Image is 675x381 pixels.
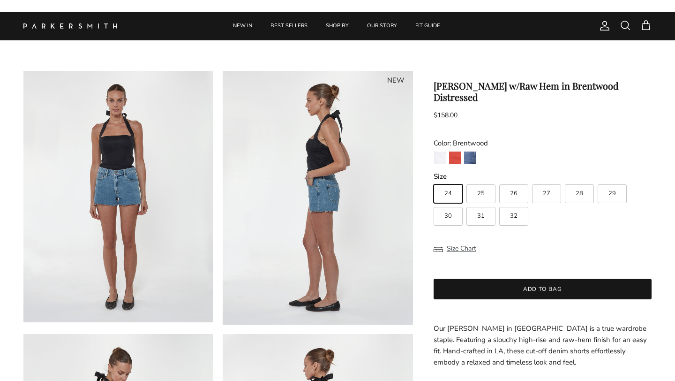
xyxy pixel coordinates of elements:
legend: Size [434,172,447,182]
a: Account [595,20,610,31]
img: Brentwood [464,152,476,164]
a: Watermelon [449,151,462,167]
p: Our [PERSON_NAME] in [GEOGRAPHIC_DATA] is a true wardrobe staple. Featuring a slouchy high-rise a... [434,323,652,368]
a: Eternal White [434,151,447,167]
button: Size Chart [434,240,476,258]
a: BEST SELLERS [262,12,316,40]
img: Eternal White [434,152,446,164]
span: 25 [477,190,485,197]
div: Primary [140,12,533,40]
a: SHOP BY [317,12,357,40]
div: Color: Brentwood [434,137,652,149]
img: Watermelon [449,152,461,164]
span: 24 [444,190,452,197]
span: 31 [477,213,485,219]
span: $158.00 [434,111,457,120]
span: 29 [608,190,616,197]
a: OUR STORY [359,12,405,40]
span: 26 [510,190,517,197]
img: Parker Smith [23,23,117,29]
span: 28 [576,190,583,197]
span: 32 [510,213,517,219]
a: FIT GUIDE [407,12,449,40]
button: Add to bag [434,279,652,299]
span: 30 [444,213,452,219]
a: NEW IN [225,12,261,40]
a: Brentwood [464,151,477,167]
span: 27 [543,190,550,197]
h1: [PERSON_NAME] w/Raw Hem in Brentwood Distressed [434,80,652,103]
